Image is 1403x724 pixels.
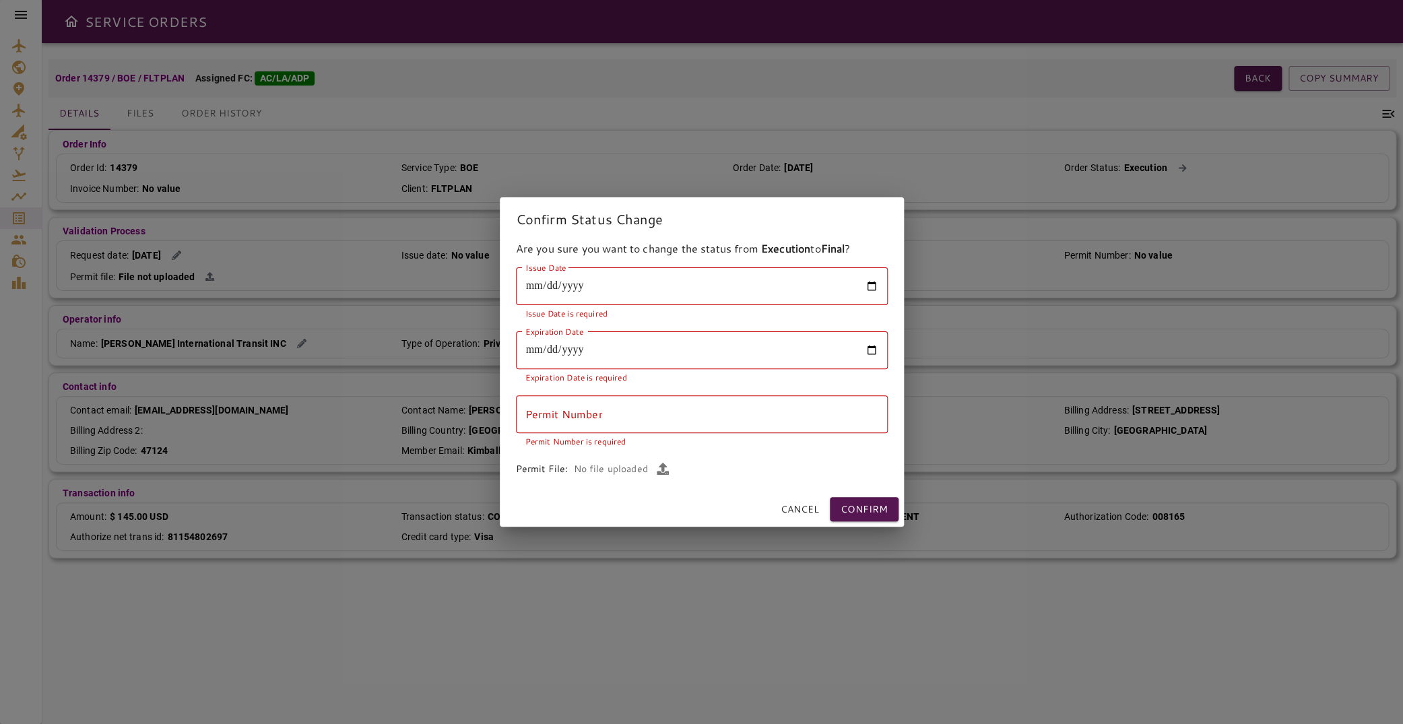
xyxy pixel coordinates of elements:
label: Issue Date [525,261,566,273]
button: Cancel [775,497,824,522]
p: Permit File: [516,462,568,475]
label: Expiration Date [525,325,583,337]
p: Expiration Date is required [525,371,878,385]
button: Confirm [830,497,899,522]
p: Are you sure you want to change the status from to ? [516,240,888,257]
p: No file uploaded [573,462,647,475]
p: Permit Number is required [525,435,878,449]
strong: Execution [761,240,810,256]
p: Issue Date is required [525,307,878,321]
strong: Final [820,240,845,256]
h2: Confirm Status Change [500,197,904,240]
